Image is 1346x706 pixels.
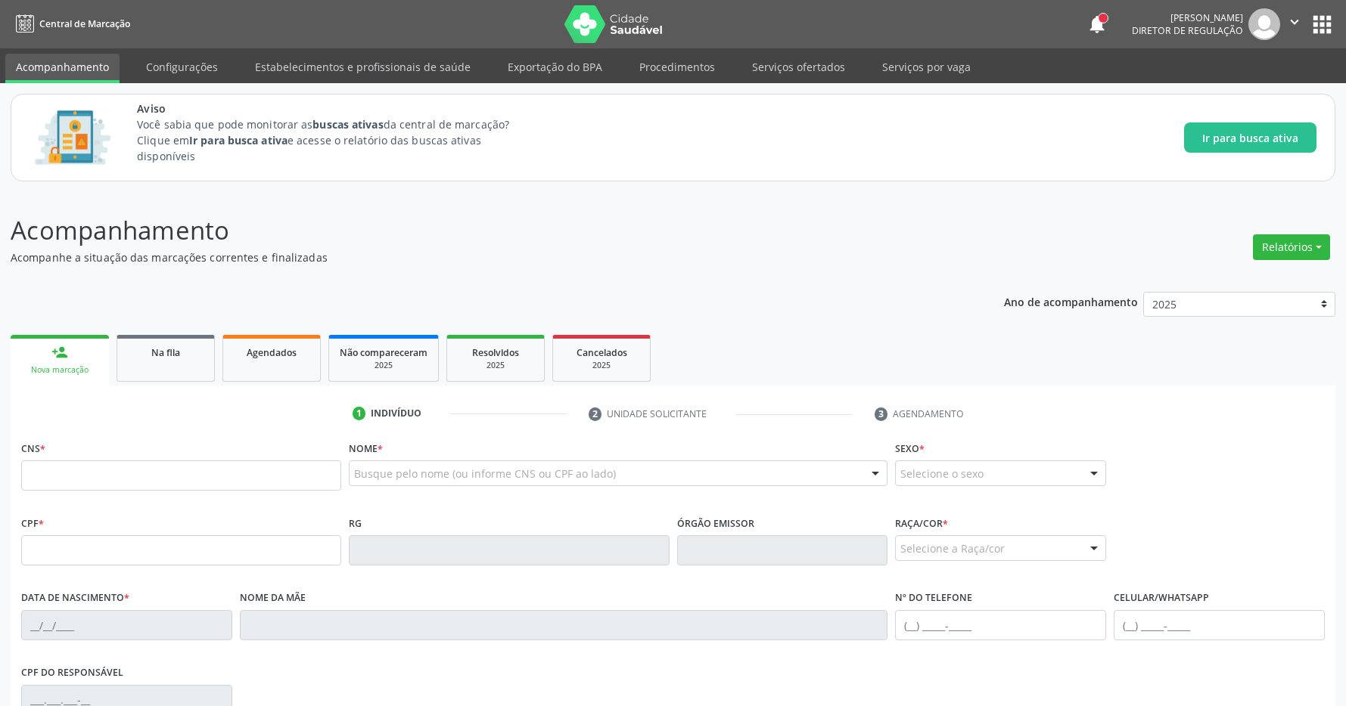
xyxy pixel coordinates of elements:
button: Relatórios [1253,234,1330,260]
a: Estabelecimentos e profissionais de saúde [244,54,481,80]
label: Sexo [895,437,925,460]
span: Busque pelo nome (ou informe CNS ou CPF ao lado) [354,466,616,482]
label: Nº do Telefone [895,587,972,610]
input: __/__/____ [21,610,232,640]
a: Acompanhamento [5,54,120,83]
p: Acompanhamento [11,212,938,249]
span: Resolvidos [472,346,519,359]
p: Acompanhe a situação das marcações correntes e finalizadas [11,249,938,265]
input: (__) _____-_____ [895,610,1106,640]
a: Configurações [135,54,228,80]
i:  [1286,14,1303,30]
a: Serviços por vaga [872,54,981,80]
button: Ir para busca ativa [1184,122,1316,153]
button:  [1280,8,1309,40]
label: Celular/WhatsApp [1114,587,1209,610]
span: Agendados [247,346,297,359]
label: Data de nascimento [21,587,129,610]
label: CPF do responsável [21,661,123,685]
a: Serviços ofertados [741,54,856,80]
label: Raça/cor [895,512,948,535]
p: Você sabia que pode monitorar as da central de marcação? Clique em e acesse o relatório das busca... [137,116,537,164]
span: Central de Marcação [39,17,130,30]
label: Nome da mãe [240,587,306,610]
label: Órgão emissor [677,512,754,535]
label: RG [349,512,362,535]
div: 2025 [340,360,427,371]
span: Diretor de regulação [1132,24,1243,37]
span: Selecione o sexo [900,466,984,482]
div: [PERSON_NAME] [1132,11,1243,24]
label: CNS [21,437,45,460]
span: Cancelados [577,346,627,359]
span: Selecione a Raça/cor [900,540,1005,556]
a: Exportação do BPA [497,54,613,80]
img: Imagem de CalloutCard [30,104,116,172]
a: Procedimentos [629,54,726,80]
div: person_add [51,344,68,361]
strong: Ir para busca ativa [189,133,288,147]
img: img [1248,8,1280,40]
button: notifications [1086,14,1108,35]
a: Central de Marcação [11,11,130,36]
label: CPF [21,512,44,535]
span: Na fila [151,346,180,359]
span: Aviso [137,101,537,116]
div: 2025 [458,360,533,371]
strong: buscas ativas [312,117,383,132]
label: Nome [349,437,383,460]
span: Não compareceram [340,346,427,359]
button: apps [1309,11,1335,38]
input: (__) _____-_____ [1114,610,1325,640]
p: Ano de acompanhamento [1004,292,1138,311]
div: 2025 [564,360,639,371]
span: Ir para busca ativa [1202,130,1298,146]
div: Nova marcação [21,364,98,376]
div: 1 [353,407,366,420]
div: Indivíduo [371,407,421,420]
